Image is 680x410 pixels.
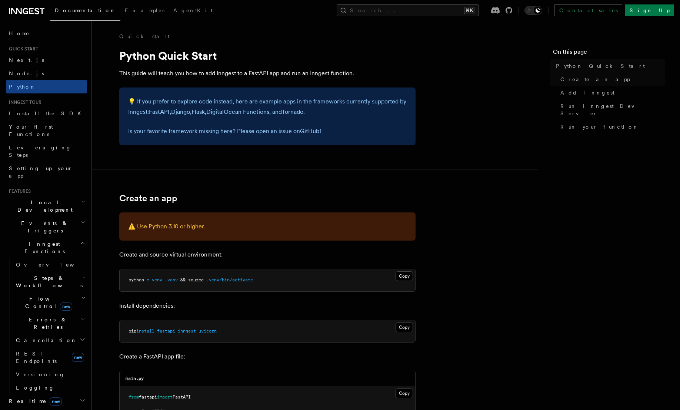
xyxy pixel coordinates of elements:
[6,199,81,214] span: Local Development
[282,108,303,115] a: Tornado
[554,4,622,16] a: Contact sales
[13,316,80,331] span: Errors & Retries
[6,394,87,408] button: Realtimenew
[128,96,407,117] p: 💡 If you prefer to explore code instead, here are example apps in the frameworks currently suppor...
[136,328,154,334] span: install
[119,33,170,40] a: Quick start
[557,86,665,99] a: Add Inngest
[55,7,116,13] span: Documentation
[13,368,87,381] a: Versioning
[206,108,269,115] a: DigitalOcean Functions
[120,2,169,20] a: Examples
[119,249,416,260] p: Create and source virtual environment:
[337,4,479,16] button: Search...⌘K
[9,165,73,179] span: Setting up your app
[13,334,87,347] button: Cancellation
[6,141,87,162] a: Leveraging Steps
[129,328,136,334] span: pip
[6,53,87,67] a: Next.js
[173,7,213,13] span: AgentKit
[6,27,87,40] a: Home
[6,216,87,237] button: Events & Triggers
[6,46,38,52] span: Quick start
[128,126,407,136] p: Is your favorite framework missing here? Please open an issue on !
[191,108,205,115] a: Flask
[464,7,474,14] kbd: ⌘K
[119,49,416,62] h1: Python Quick Start
[6,99,41,105] span: Inngest tour
[6,188,31,194] span: Features
[128,221,407,232] p: ⚠️ Use Python 3.10 or higher.
[396,271,413,281] button: Copy
[6,80,87,93] a: Python
[556,62,645,70] span: Python Quick Start
[144,277,149,282] span: -m
[125,7,164,13] span: Examples
[165,277,178,282] span: .venv
[396,323,413,332] button: Copy
[126,376,144,381] code: main.py
[9,57,44,63] span: Next.js
[9,145,71,158] span: Leveraging Steps
[13,381,87,394] a: Logging
[9,70,44,76] span: Node.js
[16,351,57,364] span: REST Endpoints
[13,292,87,313] button: Flow Controlnew
[188,277,204,282] span: source
[119,301,416,311] p: Install dependencies:
[553,59,665,73] a: Python Quick Start
[16,385,54,391] span: Logging
[171,108,190,115] a: Django
[50,2,120,21] a: Documentation
[6,107,87,120] a: Install the SDK
[6,219,81,234] span: Events & Triggers
[557,120,665,133] a: Run your function
[13,295,81,310] span: Flow Control
[152,277,162,282] span: venv
[9,124,53,137] span: Your first Functions
[560,123,639,130] span: Run your function
[524,6,542,15] button: Toggle dark mode
[119,193,177,204] a: Create an app
[6,196,87,216] button: Local Development
[6,258,87,394] div: Inngest Functions
[129,277,144,282] span: python
[50,397,62,406] span: new
[149,108,170,115] a: FastAPI
[6,240,80,255] span: Inngest Functions
[139,394,157,400] span: fastapi
[625,4,674,16] a: Sign Up
[396,388,413,398] button: Copy
[119,68,416,79] p: This guide will teach you how to add Inngest to a FastAPI app and run an Inngest function.
[6,120,87,141] a: Your first Functions
[6,67,87,80] a: Node.js
[178,328,196,334] span: inngest
[553,47,665,59] h4: On this page
[129,394,139,400] span: from
[557,99,665,120] a: Run Inngest Dev Server
[72,353,84,362] span: new
[6,237,87,258] button: Inngest Functions
[560,102,665,117] span: Run Inngest Dev Server
[13,271,87,292] button: Steps & Workflows
[13,337,77,344] span: Cancellation
[199,328,217,334] span: uvicorn
[60,302,72,311] span: new
[119,351,416,362] p: Create a FastAPI app file:
[173,394,191,400] span: FastAPI
[9,84,36,90] span: Python
[9,30,30,37] span: Home
[157,394,173,400] span: import
[6,397,62,405] span: Realtime
[157,328,175,334] span: fastapi
[560,89,614,96] span: Add Inngest
[9,110,86,116] span: Install the SDK
[300,128,320,135] a: GitHub
[6,162,87,182] a: Setting up your app
[13,258,87,271] a: Overview
[169,2,217,20] a: AgentKit
[16,371,65,377] span: Versioning
[13,347,87,368] a: REST Endpointsnew
[16,262,92,268] span: Overview
[13,274,83,289] span: Steps & Workflows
